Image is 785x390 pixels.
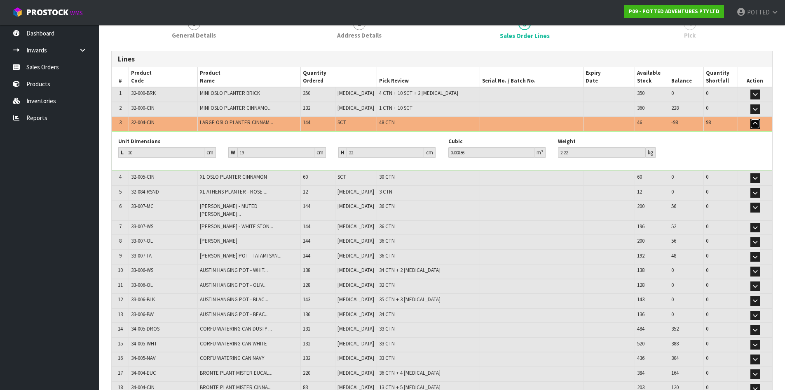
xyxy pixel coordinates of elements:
[671,173,674,180] span: 0
[637,296,644,303] span: 143
[200,203,258,217] span: [PERSON_NAME] - MUTED [PERSON_NAME]...
[303,223,310,230] span: 144
[119,203,122,210] span: 6
[637,325,644,332] span: 484
[303,90,310,97] span: 350
[337,223,374,230] span: [MEDICAL_DATA]
[706,325,708,332] span: 0
[635,67,669,87] th: Available Stock
[377,67,480,87] th: Pick Review
[671,311,674,318] span: 0
[131,237,153,244] span: 33-007-OL
[314,147,326,158] div: cm
[379,355,395,362] span: 33 CTN
[200,173,267,180] span: XL OSLO PLANTER CINNAMON
[118,340,123,347] span: 15
[303,252,310,259] span: 144
[706,369,708,376] span: 0
[303,188,308,195] span: 12
[131,119,155,126] span: 32-004-CIN
[337,90,374,97] span: [MEDICAL_DATA]
[379,296,441,303] span: 35 CTN + 3 [MEDICAL_DATA]
[200,252,281,259] span: [PERSON_NAME] POT - TATAMI SAN...
[558,138,576,145] label: Weight
[337,311,374,318] span: [MEDICAL_DATA]
[558,147,646,158] input: Weight
[706,311,708,318] span: 0
[303,325,310,332] span: 132
[303,311,310,318] span: 136
[706,237,708,244] span: 0
[706,188,708,195] span: 0
[200,281,267,288] span: AUSTIN HANGING POT - OLIV...
[200,90,260,97] span: MINI OSLO PLANTER BRICK
[303,340,310,347] span: 132
[671,104,679,111] span: 228
[379,369,441,376] span: 36 CTN + 4 [MEDICAL_DATA]
[534,147,546,158] div: m³
[200,267,268,274] span: AUSTIN HANGING POT - WHIT...
[337,173,346,180] span: SCT
[706,173,708,180] span: 0
[448,138,463,145] label: Cubic
[118,55,766,63] h3: Lines
[379,104,412,111] span: 1 CTN + 10 SCT
[131,281,153,288] span: 33-006-OL
[738,67,772,87] th: Action
[119,223,122,230] span: 7
[131,325,159,332] span: 34-005-DROS
[118,311,123,318] span: 13
[684,31,696,40] span: Pick
[671,119,678,126] span: -98
[337,104,374,111] span: [MEDICAL_DATA]
[200,325,272,332] span: CORFU WATERING CAN DUSTY ...
[637,104,644,111] span: 360
[671,90,674,97] span: 0
[337,119,346,126] span: SCT
[480,67,583,87] th: Serial No. / Batch No.
[337,355,374,362] span: [MEDICAL_DATA]
[583,67,635,87] th: Expiry Date
[379,223,395,230] span: 36 CTN
[131,296,155,303] span: 33-006-BLK
[131,252,152,259] span: 33-007-TA
[637,223,644,230] span: 196
[637,281,644,288] span: 128
[706,90,708,97] span: 0
[379,90,458,97] span: 4 CTN + 10 SCT + 2 [MEDICAL_DATA]
[118,281,123,288] span: 11
[706,119,711,126] span: 98
[379,340,395,347] span: 33 CTN
[671,267,674,274] span: 0
[347,147,424,158] input: Height
[337,188,374,195] span: [MEDICAL_DATA]
[337,281,374,288] span: [MEDICAL_DATA]
[637,188,642,195] span: 12
[337,252,374,259] span: [MEDICAL_DATA]
[231,149,235,156] strong: W
[119,104,122,111] span: 2
[119,173,122,180] span: 4
[200,296,268,303] span: AUSTIN HANGING POT - BLAC...
[126,147,204,158] input: Length
[303,281,310,288] span: 128
[637,355,644,362] span: 436
[70,9,83,17] small: WMS
[131,104,155,111] span: 32-000-CIN
[379,237,395,244] span: 36 CTN
[131,355,156,362] span: 34-005-NAV
[131,311,154,318] span: 33-006-BW
[26,7,68,18] span: ProStock
[131,369,156,376] span: 34-004-EUC
[637,340,644,347] span: 520
[706,223,708,230] span: 0
[424,147,436,158] div: cm
[637,369,644,376] span: 384
[706,104,708,111] span: 0
[637,119,642,126] span: 46
[379,173,395,180] span: 30 CTN
[379,267,441,274] span: 34 CTN + 2 [MEDICAL_DATA]
[671,203,676,210] span: 56
[131,267,153,274] span: 33-006-WS
[706,203,708,210] span: 0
